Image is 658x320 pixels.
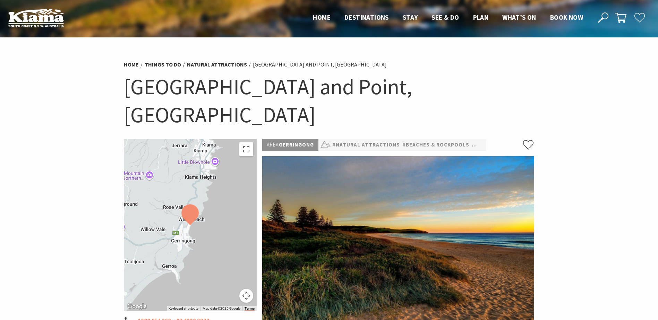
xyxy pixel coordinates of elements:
span: Area [267,141,279,148]
span: What’s On [502,13,536,21]
nav: Main Menu [306,12,590,24]
span: See & Do [431,13,459,21]
img: Kiama Logo [8,8,64,27]
a: Open this area in Google Maps (opens a new window) [126,302,148,311]
span: Destinations [344,13,389,21]
a: #Beaches & Rockpools [402,141,469,149]
h1: [GEOGRAPHIC_DATA] and Point, [GEOGRAPHIC_DATA] [124,73,535,128]
span: Home [313,13,331,21]
a: #Natural Attractions [332,141,400,149]
button: Toggle fullscreen view [239,142,253,156]
button: Keyboard shortcuts [169,306,198,311]
span: Plan [473,13,489,21]
a: Natural Attractions [187,61,247,68]
a: Terms (opens in new tab) [245,306,255,311]
span: Book now [550,13,583,21]
span: Map data ©2025 Google [203,306,240,310]
img: Google [126,302,148,311]
button: Map camera controls [239,289,253,303]
li: [GEOGRAPHIC_DATA] and Point, [GEOGRAPHIC_DATA] [253,60,387,69]
span: Stay [403,13,418,21]
a: Home [124,61,139,68]
p: Gerringong [262,139,318,151]
a: Things To Do [145,61,181,68]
